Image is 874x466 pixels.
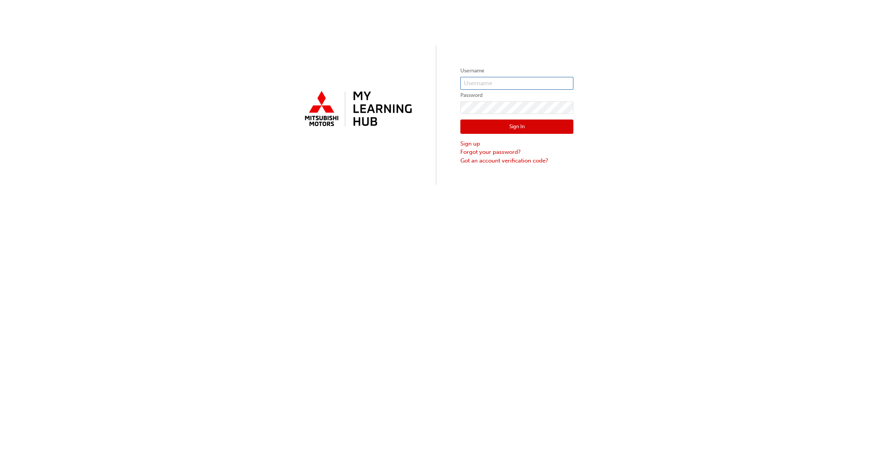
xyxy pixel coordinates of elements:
a: Got an account verification code? [460,156,573,165]
a: Forgot your password? [460,148,573,156]
input: Username [460,77,573,90]
button: Sign In [460,120,573,134]
label: Username [460,66,573,75]
label: Password [460,91,573,100]
a: Sign up [460,139,573,148]
img: mmal [301,88,414,131]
